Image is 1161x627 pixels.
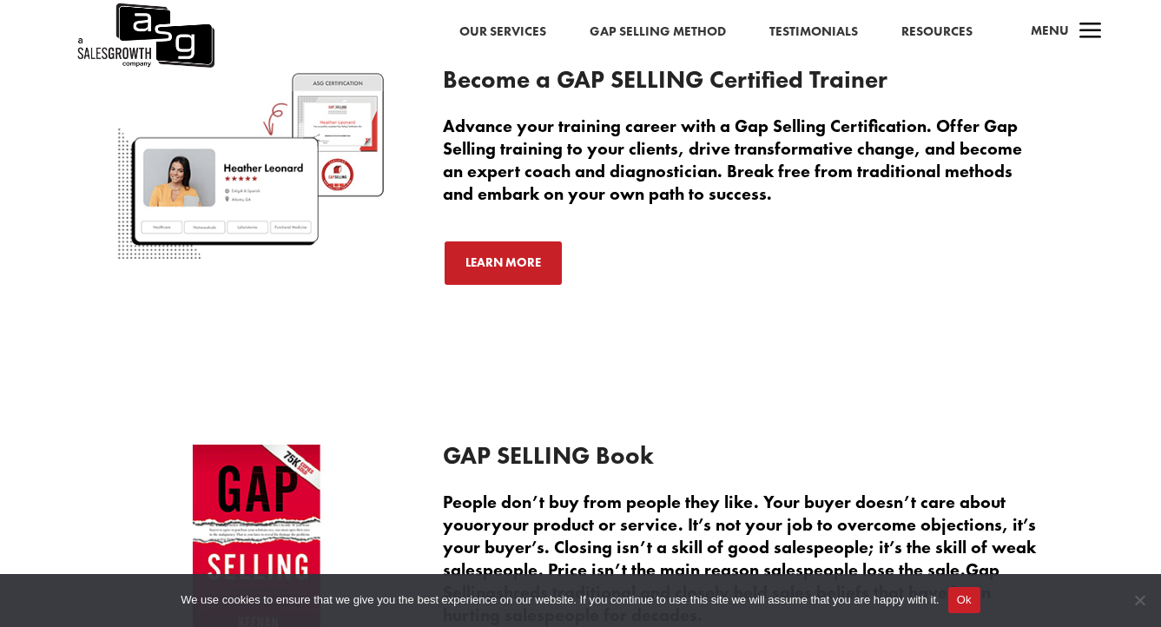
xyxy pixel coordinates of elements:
span: No [1131,591,1148,609]
h3: GAP SELLING Book [443,444,1045,477]
span: a [1073,15,1108,49]
a: Our Services [459,21,546,43]
p: People don’t buy from people they like. Your buyer doesn’t care about you your product or service... [443,491,1045,626]
a: Learn More [443,240,564,287]
a: Testimonials [769,21,858,43]
a: Gap Selling Certified Trainer [116,247,392,263]
span: We use cookies to ensure that we give you the best experience on our website. If you continue to ... [181,591,939,609]
a: Gap Selling Method [590,21,726,43]
p: Advance your training career with a Gap Selling Certification. Offer Gap Selling training to your... [443,115,1045,205]
span: or [473,513,491,536]
a: Resources [901,21,973,43]
span: Menu [1031,22,1069,39]
img: Gap-Selling-Certified-Trainer [116,68,392,260]
h3: Become a GAP SELLING Certified Trainer [443,68,1045,101]
button: Ok [948,587,980,613]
